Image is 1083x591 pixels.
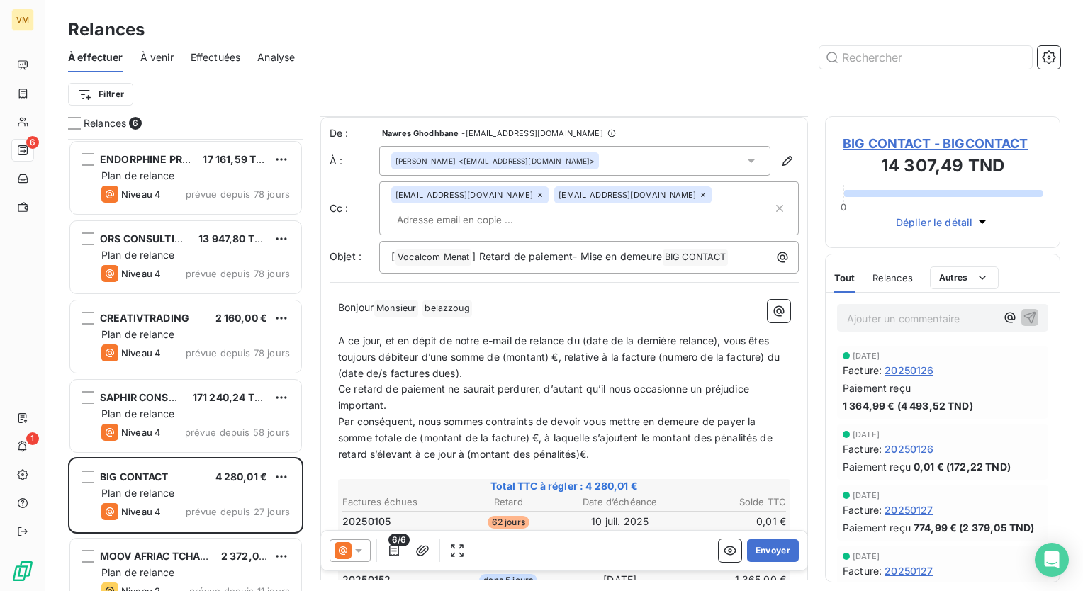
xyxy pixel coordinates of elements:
[853,351,880,360] span: [DATE]
[338,383,752,411] span: Ce retard de paiement ne saurait perdurer, d’autant qu’il nous occasionne un préjudice important.
[330,201,379,215] label: Cc :
[342,495,452,510] th: Factures échues
[26,136,39,149] span: 6
[391,250,395,262] span: [
[68,50,123,64] span: À effectuer
[677,572,787,587] td: 1 365,00 €
[896,215,973,230] span: Déplier le détail
[819,46,1032,69] input: Rechercher
[872,272,913,283] span: Relances
[892,214,994,230] button: Déplier le détail
[68,83,133,106] button: Filtrer
[191,50,241,64] span: Effectuées
[422,300,471,317] span: belazzoug
[834,272,855,283] span: Tout
[338,334,782,379] span: A ce jour, et en dépit de notre e-mail de relance du (date de la dernière relance), vous êtes tou...
[338,415,775,460] span: Par conséquent, nous sommes contraints de devoir vous mettre en demeure de payer la somme totale ...
[853,430,880,439] span: [DATE]
[388,534,410,546] span: 6/6
[26,432,39,445] span: 1
[565,572,675,587] td: [DATE]
[330,154,379,168] label: À :
[853,491,880,500] span: [DATE]
[843,459,911,474] span: Paiement reçu
[461,129,602,137] span: - [EMAIL_ADDRESS][DOMAIN_NAME]
[395,191,533,199] span: [EMAIL_ADDRESS][DOMAIN_NAME]
[914,520,1034,535] span: 774,99 € (2 379,05 TND)
[330,250,361,262] span: Objet :
[129,117,142,130] span: 6
[395,156,456,166] span: [PERSON_NAME]
[843,398,973,413] span: 1 364,99 € (4 493,52 TND)
[885,563,933,578] span: 20250127
[257,50,295,64] span: Analyse
[140,50,174,64] span: À venir
[853,552,880,561] span: [DATE]
[843,520,911,535] span: Paiement reçu
[84,116,126,130] span: Relances
[395,249,471,266] span: Vocalcom Menat
[391,209,555,230] input: Adresse email en copie ...
[843,153,1043,181] h3: 14 307,49 TND
[559,191,696,199] span: [EMAIL_ADDRESS][DOMAIN_NAME]
[843,381,911,395] span: Paiement reçu
[843,363,882,378] span: Facture :
[342,572,452,587] td: 20250152
[382,129,459,137] span: Nawres Ghodhbane
[479,574,537,587] span: dans 5 jours
[677,514,787,529] td: 0,01 €
[843,563,882,578] span: Facture :
[885,441,933,456] span: 20250126
[677,495,787,510] th: Solde TTC
[472,250,662,262] span: ] Retard de paiement- Mise en demeure
[395,156,595,166] div: <[EMAIL_ADDRESS][DOMAIN_NAME]>
[1035,543,1069,577] div: Open Intercom Messenger
[68,17,145,43] h3: Relances
[663,249,729,266] span: BIG CONTACT
[330,126,379,140] span: De :
[565,495,675,510] th: Date d’échéance
[68,139,303,591] div: grid
[843,502,882,517] span: Facture :
[565,514,675,529] td: 10 juil. 2025
[843,134,1043,153] span: BIG CONTACT - BIGCONTACT
[11,560,34,582] img: Logo LeanPay
[930,266,999,289] button: Autres
[338,301,374,313] span: Bonjour
[11,9,34,31] div: VM
[374,300,418,317] span: Monsieur
[914,459,1011,474] span: 0,01 € (172,22 TND)
[342,514,391,529] span: 20250105
[454,495,564,510] th: Retard
[747,539,799,562] button: Envoyer
[340,479,788,493] span: Total TTC à régler : 4 280,01 €
[885,502,933,517] span: 20250127
[488,516,529,529] span: 62 jours
[841,201,846,213] span: 0
[885,363,933,378] span: 20250126
[843,441,882,456] span: Facture :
